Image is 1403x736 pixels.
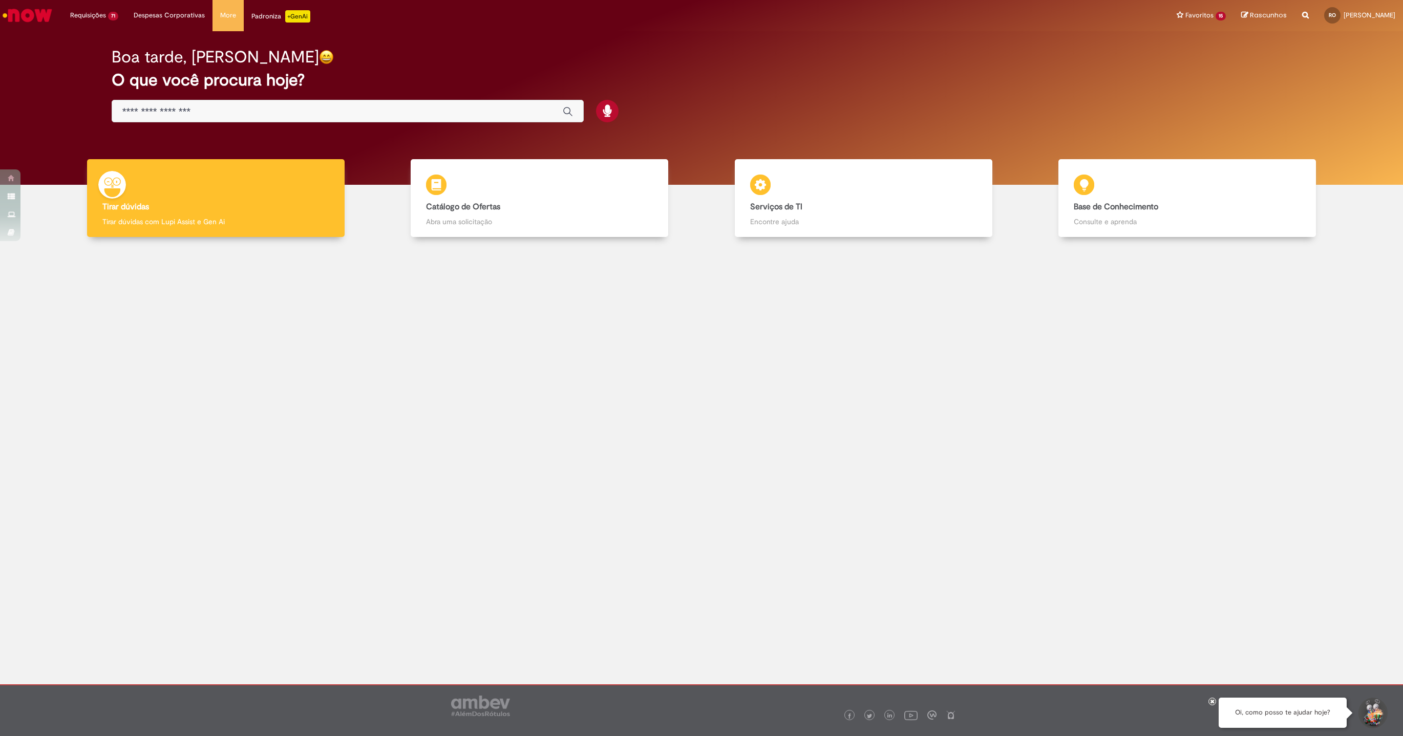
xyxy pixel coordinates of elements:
span: More [220,10,236,20]
span: 71 [108,12,118,20]
span: Rascunhos [1250,10,1287,20]
img: logo_footer_workplace.png [927,710,937,720]
p: Abra uma solicitação [426,217,653,227]
img: logo_footer_ambev_rotulo_gray.png [451,696,510,716]
a: Rascunhos [1241,11,1287,20]
div: Padroniza [251,10,310,23]
p: Encontre ajuda [750,217,977,227]
img: logo_footer_linkedin.png [887,713,892,719]
h2: Boa tarde, [PERSON_NAME] [112,48,319,66]
b: Catálogo de Ofertas [426,202,500,212]
h2: O que você procura hoje? [112,71,1292,89]
img: logo_footer_naosei.png [946,710,955,720]
a: Catálogo de Ofertas Abra uma solicitação [378,159,702,237]
img: happy-face.png [319,50,334,64]
img: ServiceNow [1,5,54,26]
img: logo_footer_twitter.png [867,713,872,719]
b: Base de Conhecimento [1074,202,1158,212]
div: Oi, como posso te ajudar hoje? [1219,698,1347,728]
p: Consulte e aprenda [1074,217,1301,227]
span: Despesas Corporativas [134,10,205,20]
span: RO [1329,12,1336,18]
a: Base de Conhecimento Consulte e aprenda [1026,159,1350,237]
p: +GenAi [285,10,310,23]
button: Iniciar Conversa de Suporte [1357,698,1388,728]
span: Requisições [70,10,106,20]
p: Tirar dúvidas com Lupi Assist e Gen Ai [102,217,329,227]
span: Favoritos [1185,10,1214,20]
a: Tirar dúvidas Tirar dúvidas com Lupi Assist e Gen Ai [54,159,378,237]
img: logo_footer_facebook.png [847,713,852,719]
b: Tirar dúvidas [102,202,149,212]
span: [PERSON_NAME] [1344,11,1395,19]
b: Serviços de TI [750,202,802,212]
a: Serviços de TI Encontre ajuda [702,159,1026,237]
img: logo_footer_youtube.png [904,708,918,722]
span: 15 [1216,12,1226,20]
